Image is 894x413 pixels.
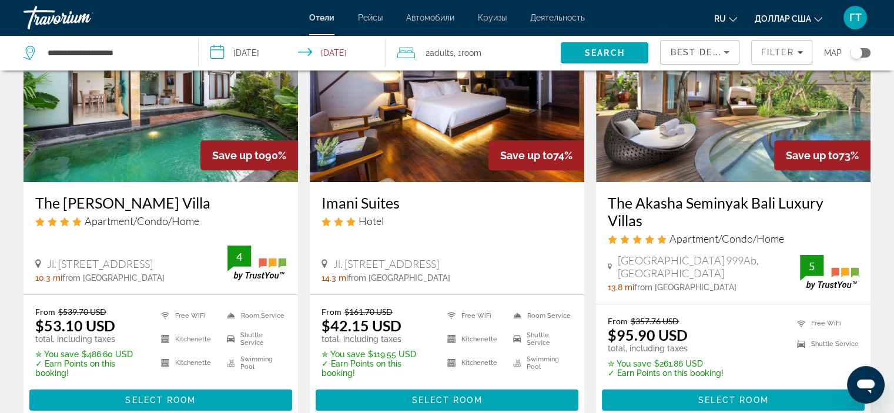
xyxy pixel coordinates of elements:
[155,307,220,324] li: Free WiFi
[800,255,859,290] img: TrustYou guest rating badge
[322,194,572,211] a: Imani Suites
[35,350,146,359] p: $486.60 USD
[849,11,862,23] font: ГТ
[602,390,865,411] button: Select Room
[800,259,823,273] div: 5
[507,330,572,348] li: Shuttle Service
[221,307,286,324] li: Room Service
[309,13,334,22] a: Отели
[322,359,433,378] p: ✓ Earn Points on this booking!
[200,140,298,170] div: 90%
[24,2,141,33] a: Травориум
[631,316,679,326] del: $357.76 USD
[786,149,839,162] span: Save up to
[35,273,62,283] span: 10.3 mi
[316,392,578,405] a: Select Room
[507,354,572,372] li: Swimming Pool
[488,140,584,170] div: 74%
[530,13,585,22] a: Деятельность
[714,10,737,27] button: Изменить язык
[608,359,724,368] p: $261.86 USD
[608,359,651,368] span: ✮ You save
[634,283,736,292] span: from [GEOGRAPHIC_DATA]
[333,257,439,270] span: Jl. [STREET_ADDRESS]
[359,214,384,227] span: Hotel
[430,48,454,58] span: Adults
[670,48,731,57] span: Best Deals
[608,368,724,378] p: ✓ Earn Points on this booking!
[670,45,729,59] mat-select: Sort by
[212,149,265,162] span: Save up to
[85,214,199,227] span: Apartment/Condo/Home
[29,390,292,411] button: Select Room
[478,13,507,22] a: Круизы
[751,40,812,65] button: Filters
[35,317,115,334] ins: $53.10 USD
[35,307,55,317] span: From
[322,350,433,359] p: $119.55 USD
[322,350,365,359] span: ✮ You save
[411,395,482,405] span: Select Room
[322,317,401,334] ins: $42.15 USD
[344,307,393,317] del: $161.70 USD
[441,307,507,324] li: Free WiFi
[125,395,196,405] span: Select Room
[461,48,481,58] span: Room
[406,13,454,22] a: Автомобили
[602,392,865,405] a: Select Room
[221,354,286,372] li: Swimming Pool
[58,307,106,317] del: $539.70 USD
[227,250,251,264] div: 4
[322,307,341,317] span: From
[669,232,784,245] span: Apartment/Condo/Home
[322,334,433,344] p: total, including taxes
[35,350,79,359] span: ✮ You save
[155,330,220,348] li: Kitchenette
[755,10,822,27] button: Изменить валюту
[35,194,286,211] a: The [PERSON_NAME] Villa
[322,273,348,283] span: 14.3 mi
[585,48,625,58] span: Search
[46,44,180,62] input: Search hotel destination
[774,140,870,170] div: 73%
[608,344,724,353] p: total, including taxes
[35,214,286,227] div: 4 star Apartment
[348,273,450,283] span: from [GEOGRAPHIC_DATA]
[840,5,870,30] button: Меню пользователя
[47,257,153,270] span: Jl. [STREET_ADDRESS]
[507,307,572,324] li: Room Service
[698,395,768,405] span: Select Room
[618,254,800,280] span: [GEOGRAPHIC_DATA] 999Ab, [GEOGRAPHIC_DATA]
[791,337,859,351] li: Shuttle Service
[500,149,553,162] span: Save up to
[221,330,286,348] li: Shuttle Service
[761,48,794,57] span: Filter
[35,359,146,378] p: ✓ Earn Points on this booking!
[824,45,842,61] span: Map
[441,330,507,348] li: Kitchenette
[608,316,628,326] span: From
[358,13,383,22] a: Рейсы
[608,194,859,229] a: The Akasha Seminyak Bali Luxury Villas
[155,354,220,372] li: Kitchenette
[608,232,859,245] div: 5 star Apartment
[29,392,292,405] a: Select Room
[608,326,688,344] ins: $95.90 USD
[322,214,572,227] div: 3 star Hotel
[454,45,481,61] span: , 1
[714,14,726,23] font: ru
[847,366,885,404] iframe: Кнопка запуска окна обмена сообщениями
[791,316,859,331] li: Free WiFi
[316,390,578,411] button: Select Room
[62,273,165,283] span: from [GEOGRAPHIC_DATA]
[386,35,561,70] button: Travelers: 2 adults, 0 children
[755,14,811,23] font: доллар США
[199,35,386,70] button: Select check in and out date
